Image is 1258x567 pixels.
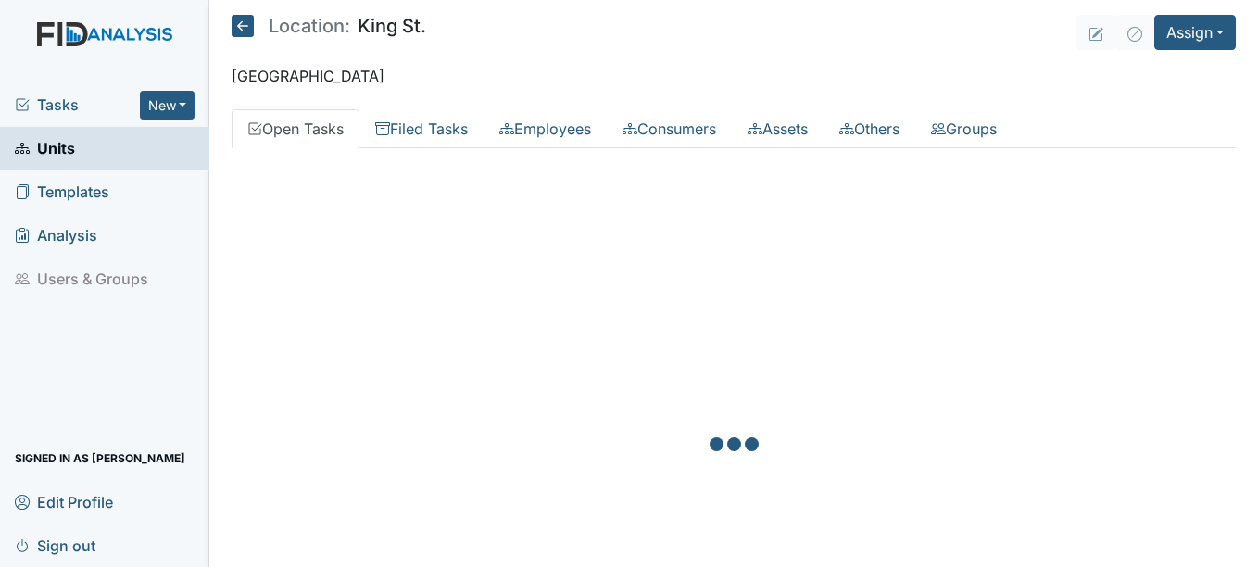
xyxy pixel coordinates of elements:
[15,487,113,516] span: Edit Profile
[15,221,97,250] span: Analysis
[359,109,484,148] a: Filed Tasks
[15,531,95,560] span: Sign out
[232,109,359,148] a: Open Tasks
[824,109,915,148] a: Others
[732,109,824,148] a: Assets
[269,17,350,35] span: Location:
[15,444,185,472] span: Signed in as [PERSON_NAME]
[15,178,109,207] span: Templates
[484,109,607,148] a: Employees
[15,94,140,116] a: Tasks
[915,109,1013,148] a: Groups
[1154,15,1236,50] button: Assign
[232,65,1236,87] p: [GEOGRAPHIC_DATA]
[232,15,426,37] h5: King St.
[15,134,75,163] span: Units
[607,109,732,148] a: Consumers
[140,91,195,120] button: New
